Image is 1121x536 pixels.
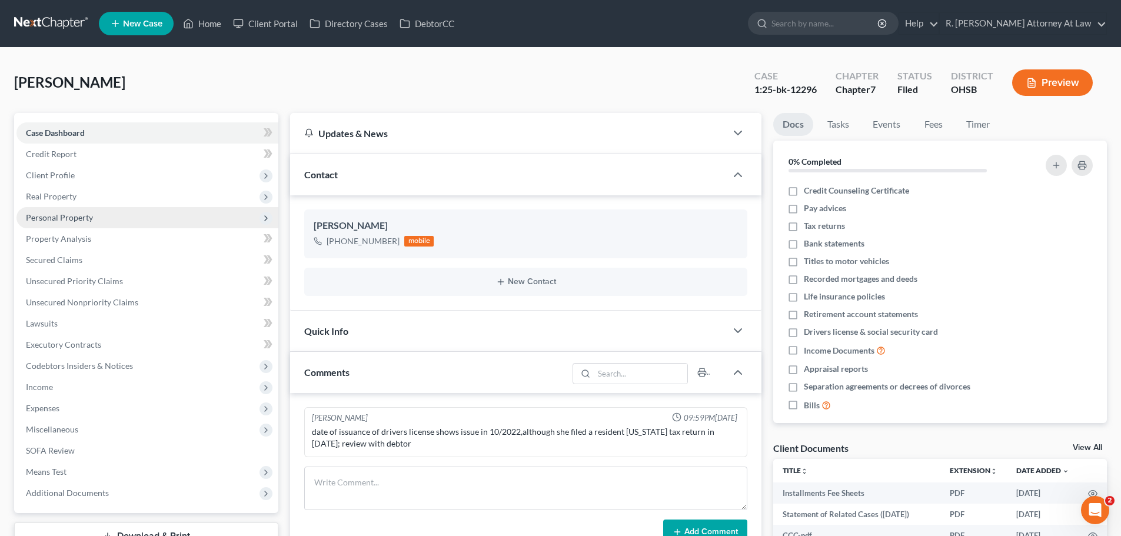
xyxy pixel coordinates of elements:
[804,308,918,320] span: Retirement account statements
[773,113,813,136] a: Docs
[304,325,348,337] span: Quick Info
[1105,496,1115,505] span: 2
[789,157,841,167] strong: 0% Completed
[804,326,938,338] span: Drivers license & social security card
[897,69,932,83] div: Status
[804,238,864,249] span: Bank statements
[771,12,879,34] input: Search by name...
[394,13,460,34] a: DebtorCC
[26,318,58,328] span: Lawsuits
[26,467,66,477] span: Means Test
[312,412,368,424] div: [PERSON_NAME]
[684,412,737,424] span: 09:59PM[DATE]
[14,74,125,91] span: [PERSON_NAME]
[1012,69,1093,96] button: Preview
[26,297,138,307] span: Unsecured Nonpriority Claims
[16,122,278,144] a: Case Dashboard
[304,169,338,180] span: Contact
[773,504,940,525] td: Statement of Related Cases ([DATE])
[227,13,304,34] a: Client Portal
[26,170,75,180] span: Client Profile
[26,382,53,392] span: Income
[951,83,993,96] div: OHSB
[1016,466,1069,475] a: Date Added expand_more
[804,220,845,232] span: Tax returns
[836,69,879,83] div: Chapter
[870,84,876,95] span: 7
[990,468,997,475] i: unfold_more
[26,212,93,222] span: Personal Property
[804,345,874,357] span: Income Documents
[804,399,820,411] span: Bills
[304,13,394,34] a: Directory Cases
[754,83,817,96] div: 1:25-bk-12296
[26,424,78,434] span: Miscellaneous
[804,185,909,197] span: Credit Counseling Certificate
[16,271,278,292] a: Unsecured Priority Claims
[123,19,162,28] span: New Case
[16,292,278,313] a: Unsecured Nonpriority Claims
[1073,444,1102,452] a: View All
[1007,504,1079,525] td: [DATE]
[312,426,740,450] div: date of issuance of drivers license shows issue in 10/2022,although she filed a resident [US_STAT...
[754,69,817,83] div: Case
[804,255,889,267] span: Titles to motor vehicles
[26,128,85,138] span: Case Dashboard
[951,69,993,83] div: District
[801,468,808,475] i: unfold_more
[1081,496,1109,524] iframe: Intercom live chat
[804,363,868,375] span: Appraisal reports
[26,339,101,349] span: Executory Contracts
[177,13,227,34] a: Home
[773,442,849,454] div: Client Documents
[26,403,59,413] span: Expenses
[957,113,999,136] a: Timer
[26,276,123,286] span: Unsecured Priority Claims
[783,466,808,475] a: Titleunfold_more
[804,381,970,392] span: Separation agreements or decrees of divorces
[314,219,738,233] div: [PERSON_NAME]
[16,249,278,271] a: Secured Claims
[940,13,1106,34] a: R. [PERSON_NAME] Attorney At Law
[897,83,932,96] div: Filed
[16,440,278,461] a: SOFA Review
[594,364,688,384] input: Search...
[899,13,939,34] a: Help
[26,445,75,455] span: SOFA Review
[26,488,109,498] span: Additional Documents
[818,113,859,136] a: Tasks
[16,228,278,249] a: Property Analysis
[304,367,350,378] span: Comments
[16,313,278,334] a: Lawsuits
[26,234,91,244] span: Property Analysis
[314,277,738,287] button: New Contact
[304,127,712,139] div: Updates & News
[804,291,885,302] span: Life insurance policies
[773,482,940,504] td: Installments Fee Sheets
[950,466,997,475] a: Extensionunfold_more
[26,361,133,371] span: Codebtors Insiders & Notices
[327,235,400,247] div: [PHONE_NUMBER]
[940,504,1007,525] td: PDF
[404,236,434,247] div: mobile
[836,83,879,96] div: Chapter
[16,144,278,165] a: Credit Report
[1007,482,1079,504] td: [DATE]
[804,202,846,214] span: Pay advices
[26,191,76,201] span: Real Property
[914,113,952,136] a: Fees
[1062,468,1069,475] i: expand_more
[16,334,278,355] a: Executory Contracts
[940,482,1007,504] td: PDF
[804,273,917,285] span: Recorded mortgages and deeds
[863,113,910,136] a: Events
[26,149,76,159] span: Credit Report
[26,255,82,265] span: Secured Claims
